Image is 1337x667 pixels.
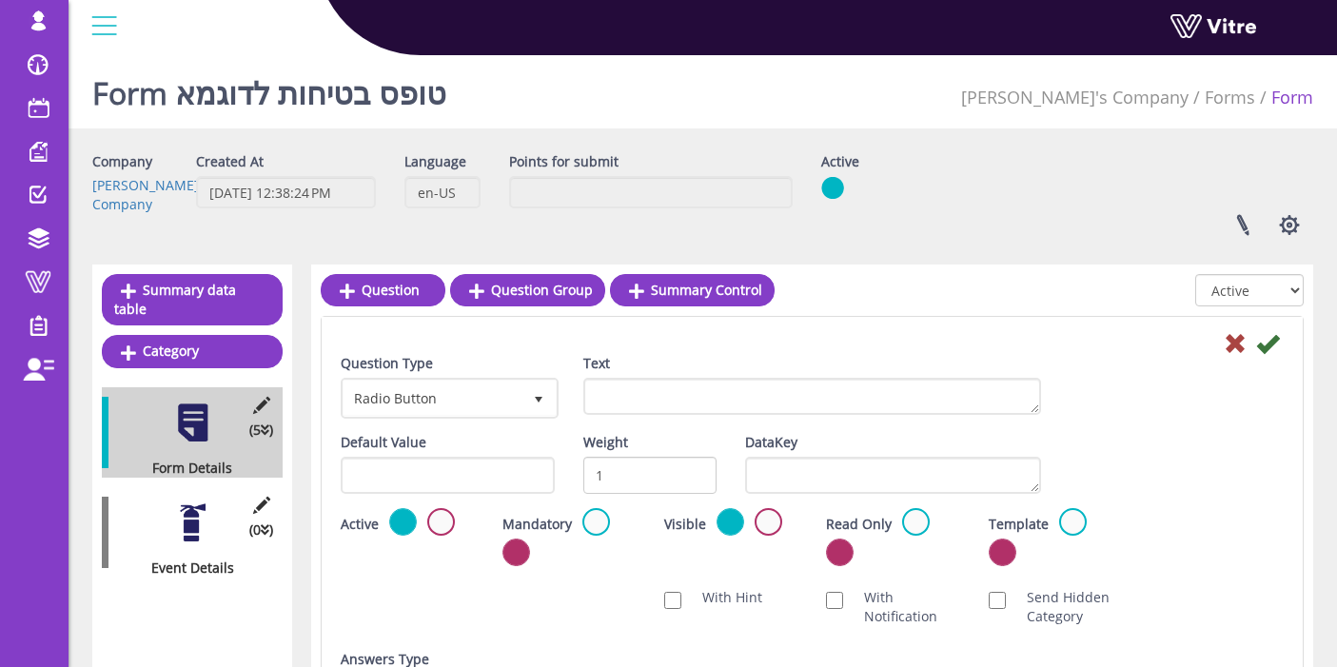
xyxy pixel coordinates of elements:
[102,274,283,325] a: Summary data table
[249,520,273,539] span: (0 )
[102,459,268,478] div: Form Details
[610,274,775,306] a: Summary Control
[521,381,556,415] span: select
[745,433,797,452] label: DataKey
[821,176,844,200] img: yes
[989,515,1049,534] label: Template
[341,354,433,373] label: Question Type
[583,354,610,373] label: Text
[344,381,521,415] span: Radio Button
[92,152,152,171] label: Company
[92,176,208,213] a: [PERSON_NAME]'s Company
[583,433,628,452] label: Weight
[450,274,605,306] a: Question Group
[196,152,264,171] label: Created At
[1205,86,1255,108] a: Forms
[821,152,859,171] label: Active
[989,592,1006,609] input: Send Hidden Category
[845,588,959,626] label: With Notification
[341,433,426,452] label: Default Value
[1008,588,1122,626] label: Send Hidden Category
[1255,86,1313,110] li: Form
[664,515,706,534] label: Visible
[102,559,268,578] div: Event Details
[341,515,379,534] label: Active
[102,335,283,367] a: Category
[826,592,843,609] input: With Notification
[502,515,572,534] label: Mandatory
[509,152,619,171] label: Points for submit
[683,588,762,607] label: With Hint
[826,515,892,534] label: Read Only
[249,421,273,440] span: (5 )
[664,592,681,609] input: With Hint
[404,152,466,171] label: Language
[961,86,1189,108] a: [PERSON_NAME]'s Company
[92,48,446,128] h1: Form טופס בטיחות לדוגמא
[321,274,445,306] a: Question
